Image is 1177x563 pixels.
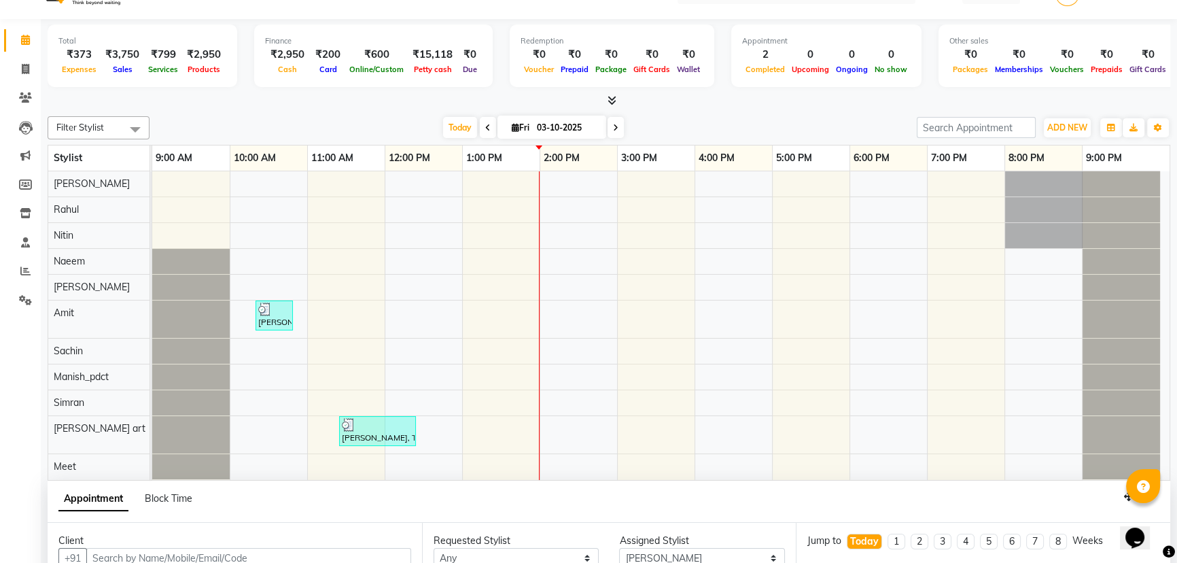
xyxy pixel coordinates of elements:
[871,65,911,74] span: No show
[1005,148,1048,168] a: 8:00 PM
[58,487,128,511] span: Appointment
[54,307,74,319] span: Amit
[957,534,974,549] li: 4
[1049,534,1067,549] li: 8
[463,148,506,168] a: 1:00 PM
[275,65,300,74] span: Cash
[557,65,592,74] span: Prepaid
[145,492,192,505] span: Block Time
[1047,47,1087,63] div: ₹0
[54,255,85,267] span: Naeem
[1083,148,1125,168] a: 9:00 PM
[308,148,357,168] a: 11:00 AM
[54,422,145,434] span: [PERSON_NAME] art
[152,148,196,168] a: 9:00 AM
[533,118,601,138] input: 2025-10-03
[310,47,346,63] div: ₹200
[1126,47,1170,63] div: ₹0
[508,122,533,133] span: Fri
[54,152,82,164] span: Stylist
[181,47,226,63] div: ₹2,950
[230,148,279,168] a: 10:00 AM
[673,65,703,74] span: Wallet
[58,35,226,47] div: Total
[788,65,832,74] span: Upcoming
[832,47,871,63] div: 0
[1044,118,1091,137] button: ADD NEW
[58,534,411,548] div: Client
[521,47,557,63] div: ₹0
[695,148,738,168] a: 4:00 PM
[385,148,434,168] a: 12:00 PM
[557,47,592,63] div: ₹0
[145,65,181,74] span: Services
[54,345,83,357] span: Sachin
[54,203,79,216] span: Rahul
[58,47,100,63] div: ₹373
[742,65,788,74] span: Completed
[850,148,893,168] a: 6:00 PM
[742,47,788,63] div: 2
[184,65,224,74] span: Products
[1047,122,1087,133] span: ADD NEW
[673,47,703,63] div: ₹0
[807,534,841,548] div: Jump to
[1026,534,1044,549] li: 7
[618,148,661,168] a: 3:00 PM
[773,148,815,168] a: 5:00 PM
[1003,534,1021,549] li: 6
[54,396,84,409] span: Simran
[54,460,76,473] span: Meet
[888,534,905,549] li: 1
[1126,65,1170,74] span: Gift Cards
[434,534,599,548] div: Requested Stylist
[54,281,130,293] span: [PERSON_NAME]
[109,65,136,74] span: Sales
[56,122,104,133] span: Filter Stylist
[850,534,879,549] div: Today
[100,47,145,63] div: ₹3,750
[991,65,1047,74] span: Memberships
[991,47,1047,63] div: ₹0
[54,177,130,190] span: [PERSON_NAME]
[540,148,583,168] a: 2:00 PM
[459,65,480,74] span: Due
[54,229,73,241] span: Nitin
[917,117,1036,138] input: Search Appointment
[265,35,482,47] div: Finance
[1047,65,1087,74] span: Vouchers
[742,35,911,47] div: Appointment
[265,47,310,63] div: ₹2,950
[592,65,630,74] span: Package
[630,47,673,63] div: ₹0
[871,47,911,63] div: 0
[340,418,415,444] div: [PERSON_NAME], TK02, 11:25 AM-12:25 PM, Nail Paint(Each) (₹100),Nail Paint(Each) (₹100)
[1087,65,1126,74] span: Prepaids
[911,534,928,549] li: 2
[592,47,630,63] div: ₹0
[58,65,100,74] span: Expenses
[257,303,292,328] div: [PERSON_NAME], TK01, 10:20 AM-10:50 AM, Stylist Cut(M) (₹700)
[443,117,477,138] span: Today
[1120,509,1163,549] iframe: chat widget
[458,47,482,63] div: ₹0
[1087,47,1126,63] div: ₹0
[928,148,970,168] a: 7:00 PM
[521,35,703,47] div: Redemption
[145,47,181,63] div: ₹799
[346,47,407,63] div: ₹600
[346,65,407,74] span: Online/Custom
[832,65,871,74] span: Ongoing
[407,47,458,63] div: ₹15,118
[788,47,832,63] div: 0
[934,534,951,549] li: 3
[316,65,340,74] span: Card
[521,65,557,74] span: Voucher
[619,534,785,548] div: Assigned Stylist
[980,534,998,549] li: 5
[410,65,455,74] span: Petty cash
[949,35,1170,47] div: Other sales
[54,371,109,383] span: Manish_pdct
[630,65,673,74] span: Gift Cards
[949,47,991,63] div: ₹0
